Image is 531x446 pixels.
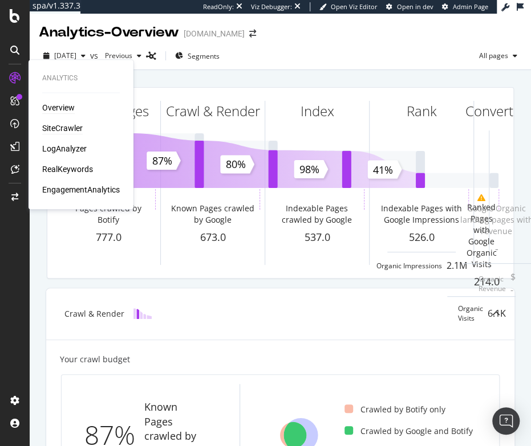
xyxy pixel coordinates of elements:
[161,230,265,245] div: 673.0
[478,274,505,293] div: Organic Revenue
[42,163,93,175] a: RealKeywords
[376,203,466,226] div: Indexable Pages with Google Impressions
[344,425,472,437] div: Crawled by Google and Botify
[453,2,488,11] span: Admin Page
[133,308,152,319] img: block-icon
[301,101,334,121] div: Index
[168,203,257,226] div: Known Pages crawled by Google
[184,28,245,39] div: [DOMAIN_NAME]
[510,271,515,297] div: $ -
[272,203,362,226] div: Indexable Pages crawled by Google
[344,404,445,415] div: Crawled by Botify only
[319,2,378,11] a: Open Viz Editor
[442,2,488,11] a: Admin Page
[474,275,489,289] div: 214.0
[166,101,260,121] div: Crawl & Render
[100,47,146,65] button: Previous
[265,230,369,245] div: 537.0
[90,50,100,62] span: vs
[60,354,130,365] div: Your crawl budget
[331,2,378,11] span: Open Viz Editor
[487,307,505,320] div: 6.1K
[370,230,473,245] div: 526.0
[447,259,467,272] div: 2.1M
[475,51,508,60] span: All pages
[251,2,292,11] div: Viz Debugger:
[407,101,437,121] div: Rank
[100,51,132,60] span: Previous
[171,47,224,65] button: Segments
[56,230,160,245] div: 777.0
[457,304,483,323] div: Organic Visits
[386,2,433,11] a: Open in dev
[64,308,124,320] div: Crawl & Render
[203,2,234,11] div: ReadOnly:
[188,51,220,61] span: Segments
[39,23,179,42] div: Analytics - Overview
[376,261,442,271] div: Organic Impressions
[475,47,522,65] button: All pages
[249,30,256,38] div: arrow-right-arrow-left
[397,2,433,11] span: Open in dev
[42,73,120,83] div: Analytics
[42,102,75,113] a: Overview
[54,51,76,60] span: 2025 Aug. 25th
[42,184,120,195] a: EngagementAnalytics
[42,122,83,134] a: SiteCrawler
[63,203,153,226] div: Pages crawled by Botify
[466,202,496,270] div: Ranked Pages with Google Organic Visits
[39,47,90,65] button: [DATE]
[42,143,87,154] a: LogAnalyzer
[465,101,513,121] div: Convert
[492,407,520,435] div: Open Intercom Messenger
